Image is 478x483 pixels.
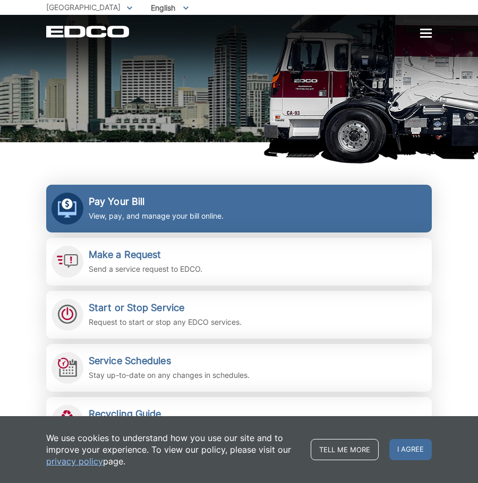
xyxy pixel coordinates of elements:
a: Service Schedules Stay up-to-date on any changes in schedules. [46,344,432,392]
p: Send a service request to EDCO. [89,263,202,275]
a: Pay Your Bill View, pay, and manage your bill online. [46,185,432,232]
span: I agree [389,439,432,460]
p: Request to start or stop any EDCO services. [89,316,242,328]
h2: Start or Stop Service [89,302,242,314]
a: privacy policy [46,455,103,467]
a: Recycling Guide Learn what you need to know about recycling. [46,397,432,445]
h2: Pay Your Bill [89,196,224,208]
h2: Recycling Guide [89,408,250,420]
span: [GEOGRAPHIC_DATA] [46,3,121,12]
p: We use cookies to understand how you use our site and to improve your experience. To view our pol... [46,432,300,467]
p: View, pay, and manage your bill online. [89,210,224,222]
h2: Service Schedules [89,355,250,367]
a: Make a Request Send a service request to EDCO. [46,238,432,286]
a: EDCD logo. Return to the homepage. [46,25,131,38]
h2: Make a Request [89,249,202,261]
p: Stay up-to-date on any changes in schedules. [89,369,250,381]
a: Tell me more [311,439,379,460]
